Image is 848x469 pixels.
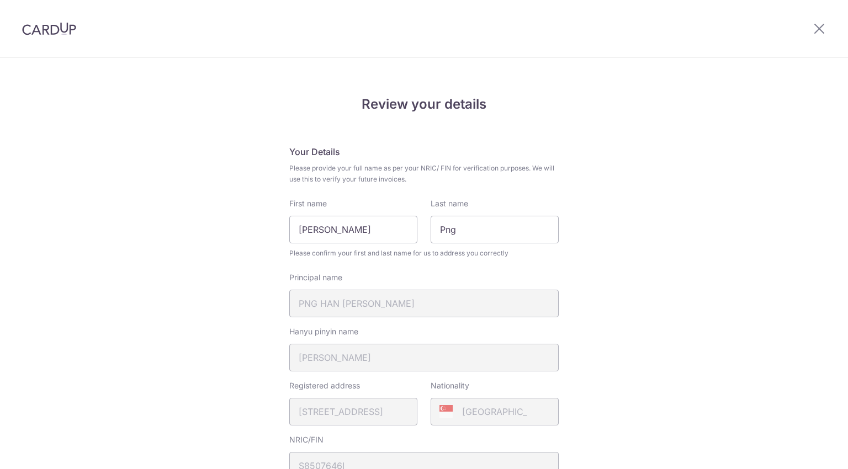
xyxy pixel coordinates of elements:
label: Nationality [431,380,469,391]
input: First Name [289,216,417,243]
label: NRIC/FIN [289,434,324,445]
label: Hanyu pinyin name [289,326,358,337]
span: Please provide your full name as per your NRIC/ FIN for verification purposes. We will use this t... [289,163,559,185]
h5: Your Details [289,145,559,158]
input: Last name [431,216,559,243]
label: Last name [431,198,468,209]
img: CardUp [22,22,76,35]
label: Registered address [289,380,360,391]
label: First name [289,198,327,209]
span: Please confirm your first and last name for us to address you correctly [289,248,559,259]
h4: Review your details [289,94,559,114]
label: Principal name [289,272,342,283]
